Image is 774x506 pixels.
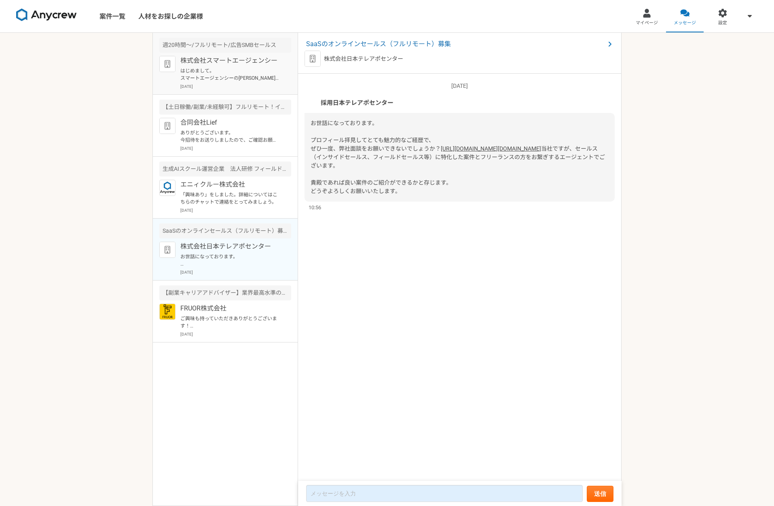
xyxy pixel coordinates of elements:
p: 合同会社Lief [180,118,280,128]
div: 【副業キャリアアドバイザー】業界最高水準の報酬率で還元します！ [159,285,291,300]
p: はじめまして。 スマートエージェンシーの[PERSON_NAME]と申します。 ◯様のプロフィールを拝見して、本案件でご活躍頂けるのではと思いご連絡を差し上げました。 案件ページの内容をご確認頂... [180,67,280,82]
p: お世話になっております。 プロフィール拝見してとても魅力的なご経歴で、 ぜひ一度、弊社面談をお願いできないでしょうか？ [URL][DOMAIN_NAME][DOMAIN_NAME] 当社ですが... [180,253,280,268]
span: 10:56 [309,204,321,211]
p: [DATE] [180,207,291,213]
div: 生成AIスクール運営企業 法人研修 フィールドセールスリーダー候補 [159,162,291,176]
img: default_org_logo-42cde973f59100197ec2c8e796e4974ac8490bb5b08a0eb061ff975e4574aa76.png [159,242,176,258]
span: 当社ですが、セールス（インサイドセールス、フィールドセールス等）に特化した案件とフリーランスの方をお繋ぎするエージェントでございます。 貴殿であれば良い案件のご紹介ができるかと存じます。 どうぞ... [311,145,605,194]
p: FRUOR株式会社 [180,304,280,313]
p: [DATE] [180,331,291,337]
img: unnamed.png [305,97,317,109]
p: [DATE] [180,83,291,89]
a: [URL][DOMAIN_NAME][DOMAIN_NAME] [441,145,541,152]
div: SaaSのオンラインセールス（フルリモート）募集 [159,223,291,238]
span: メッセージ [674,20,696,26]
img: logo_text_blue_01.png [159,180,176,196]
span: 設定 [718,20,727,26]
img: default_org_logo-42cde973f59100197ec2c8e796e4974ac8490bb5b08a0eb061ff975e4574aa76.png [159,118,176,134]
span: お世話になっております。 プロフィール拝見してとても魅力的なご経歴で、 ぜひ一度、弊社面談をお願いできないでしょうか？ [311,120,441,152]
p: 株式会社日本テレアポセンター [180,242,280,251]
p: [DATE] [305,82,615,90]
img: 8DqYSo04kwAAAAASUVORK5CYII= [16,9,77,21]
div: 【土日稼働/副業/未経験可】フルリモート！インサイドセールス募集（長期案件） [159,100,291,115]
p: エニィクルー株式会社 [180,180,280,189]
span: 採用日本テレアポセンター [321,98,393,107]
img: FRUOR%E3%83%AD%E3%82%B3%E3%82%99.png [159,304,176,320]
button: 送信 [587,486,613,502]
p: [DATE] [180,269,291,275]
p: 株式会社日本テレアポセンター [324,55,403,63]
p: ありがとうございます。 今招待をお送りしましたので、ご確認お願い致します。 [180,129,280,144]
span: マイページ [636,20,658,26]
img: default_org_logo-42cde973f59100197ec2c8e796e4974ac8490bb5b08a0eb061ff975e4574aa76.png [159,56,176,72]
div: 週20時間〜/フルリモート/広告SMBセールス [159,38,291,53]
p: [DATE] [180,145,291,151]
img: default_org_logo-42cde973f59100197ec2c8e796e4974ac8490bb5b08a0eb061ff975e4574aa76.png [305,51,321,67]
p: 「興味あり」をしました。詳細についてはこちらのチャットで連絡をとってみましょう。 [180,191,280,206]
p: ご興味も持っていただきありがとうございます！ FRUOR株式会社の[PERSON_NAME]です。 ぜひ一度オンラインにて詳細のご説明がでできればと思っております。 〜〜〜〜〜〜〜〜〜〜〜〜〜〜... [180,315,280,330]
p: 株式会社スマートエージェンシー [180,56,280,66]
span: SaaSのオンラインセールス（フルリモート）募集 [306,39,605,49]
